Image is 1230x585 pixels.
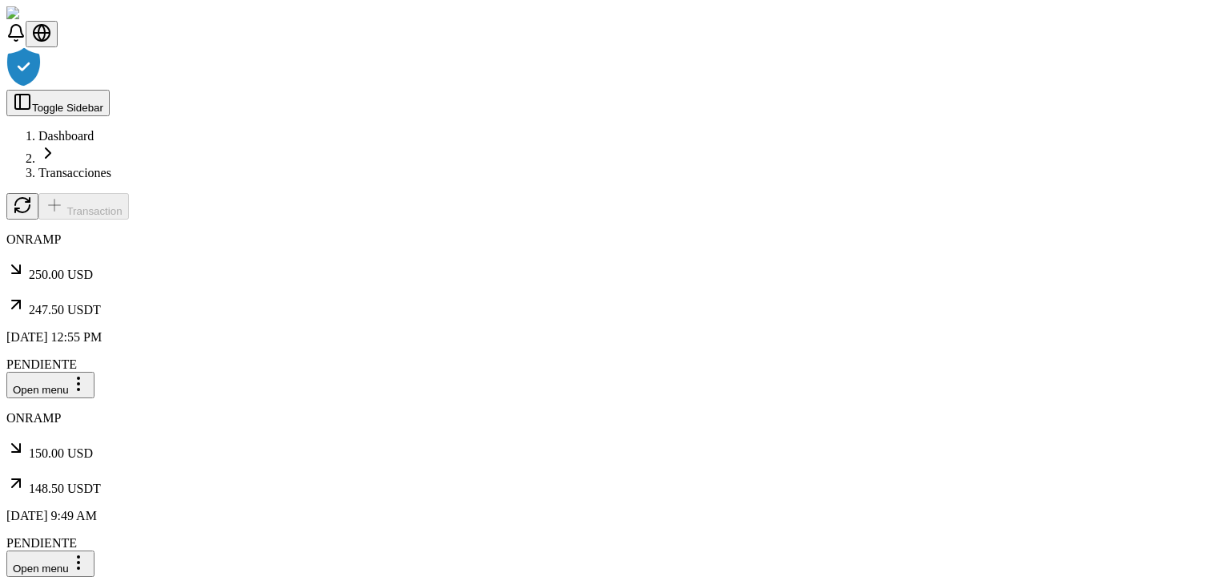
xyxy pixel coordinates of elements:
[66,205,122,217] span: Transaction
[6,411,1224,426] p: ONRAMP
[6,474,1224,496] p: 148.50 USDT
[6,232,1224,247] p: ONRAMP
[6,295,1224,317] p: 247.50 USDT
[6,129,1224,180] nav: breadcrumb
[6,509,1224,523] p: [DATE] 9:49 AM
[38,129,94,143] a: Dashboard
[6,357,1224,372] div: PENDIENTE
[6,372,94,398] button: Open menu
[6,90,110,116] button: Toggle Sidebar
[6,536,1224,551] div: PENDIENTE
[6,330,1224,345] p: [DATE] 12:55 PM
[38,193,129,220] button: Transaction
[6,438,1224,461] p: 150.00 USD
[32,102,103,114] span: Toggle Sidebar
[13,563,69,575] span: Open menu
[6,551,94,577] button: Open menu
[6,260,1224,282] p: 250.00 USD
[13,384,69,396] span: Open menu
[6,6,102,21] img: ShieldPay Logo
[38,166,111,180] a: Transacciones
